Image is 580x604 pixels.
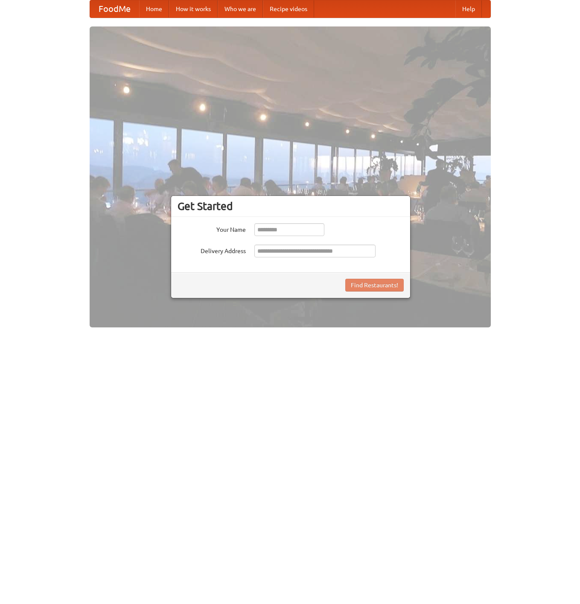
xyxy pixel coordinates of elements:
[263,0,314,18] a: Recipe videos
[90,0,139,18] a: FoodMe
[455,0,482,18] a: Help
[345,279,404,292] button: Find Restaurants!
[178,200,404,213] h3: Get Started
[169,0,218,18] a: How it works
[139,0,169,18] a: Home
[178,245,246,255] label: Delivery Address
[218,0,263,18] a: Who we are
[178,223,246,234] label: Your Name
